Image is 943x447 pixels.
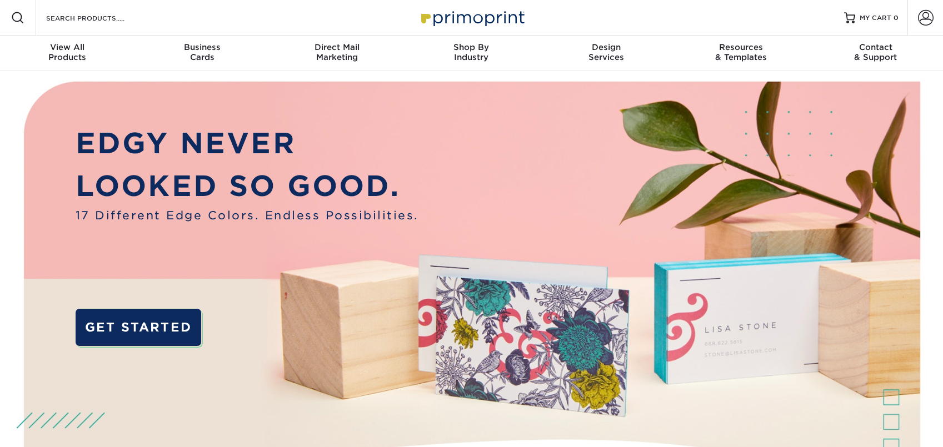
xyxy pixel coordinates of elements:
a: Resources& Templates [673,36,808,71]
div: Services [539,42,673,62]
img: Primoprint [416,6,527,29]
a: DesignServices [539,36,673,71]
span: MY CART [860,13,891,23]
span: 0 [894,14,899,22]
span: Direct Mail [270,42,404,52]
input: SEARCH PRODUCTS..... [45,11,153,24]
a: Direct MailMarketing [270,36,404,71]
div: & Support [809,42,943,62]
div: Marketing [270,42,404,62]
p: EDGY NEVER [76,122,419,164]
span: Shop By [404,42,538,52]
div: & Templates [673,42,808,62]
p: LOOKED SO GOOD. [76,165,419,207]
a: Shop ByIndustry [404,36,538,71]
span: Contact [809,42,943,52]
a: GET STARTED [76,309,201,346]
span: Design [539,42,673,52]
span: 17 Different Edge Colors. Endless Possibilities. [76,207,419,224]
div: Industry [404,42,538,62]
span: Resources [673,42,808,52]
a: BusinessCards [134,36,269,71]
a: Contact& Support [809,36,943,71]
div: Cards [134,42,269,62]
span: Business [134,42,269,52]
